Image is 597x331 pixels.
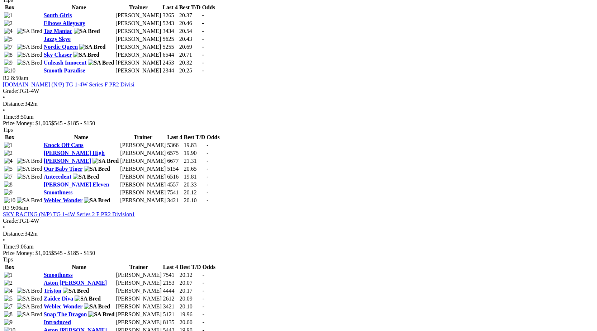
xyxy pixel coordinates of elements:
[184,181,206,188] td: 20.33
[51,120,95,126] span: $545 - $185 - $150
[202,4,215,11] th: Odds
[184,189,206,196] td: 20.12
[3,218,19,224] span: Grade:
[43,264,115,271] th: Name
[3,120,594,127] div: Prize Money: $1,005
[17,174,42,180] img: SA Bred
[4,272,13,278] img: 1
[44,150,105,156] a: [PERSON_NAME] High
[4,181,13,188] img: 8
[3,114,594,120] div: 8:50am
[162,67,178,74] td: 2344
[3,237,5,243] span: •
[84,303,110,310] img: SA Bred
[17,197,42,204] img: SA Bred
[202,28,204,34] span: -
[162,36,178,43] td: 5625
[3,231,24,237] span: Distance:
[115,12,161,19] td: [PERSON_NAME]
[120,189,166,196] td: [PERSON_NAME]
[3,81,134,88] a: [DOMAIN_NAME] (N/P) TG 1-4W Series F PR2 Divisi
[4,44,13,50] img: 7
[179,51,201,58] td: 20.71
[179,271,202,279] td: 20.12
[4,28,13,34] img: 4
[207,181,208,188] span: -
[207,174,208,180] span: -
[167,150,183,157] td: 6575
[162,4,178,11] th: Last 4
[4,174,13,180] img: 7
[44,174,71,180] a: Antecedent
[115,59,161,66] td: [PERSON_NAME]
[3,218,594,224] div: TG1-4W
[3,224,5,230] span: •
[179,4,201,11] th: Best T/D
[120,142,166,149] td: [PERSON_NAME]
[120,134,166,141] th: Trainer
[44,303,82,309] a: Weblec Wonder
[93,158,119,164] img: SA Bred
[17,28,42,34] img: SA Bred
[3,256,13,263] span: Tips
[163,279,179,287] td: 2153
[115,51,161,58] td: [PERSON_NAME]
[17,60,42,66] img: SA Bred
[73,52,99,58] img: SA Bred
[17,52,42,58] img: SA Bred
[207,142,208,148] span: -
[179,59,201,66] td: 20.32
[44,181,109,188] a: [PERSON_NAME] Eleven
[4,166,13,172] img: 5
[184,197,206,204] td: 20.10
[202,44,204,50] span: -
[202,36,204,42] span: -
[206,134,220,141] th: Odds
[3,94,5,100] span: •
[17,166,42,172] img: SA Bred
[167,142,183,149] td: 5366
[4,67,15,74] img: 10
[4,52,13,58] img: 8
[202,12,204,18] span: -
[115,20,161,27] td: [PERSON_NAME]
[202,52,204,58] span: -
[202,280,204,286] span: -
[44,60,87,66] a: Unleash Innocent
[4,60,13,66] img: 9
[207,158,208,164] span: -
[44,197,82,203] a: Weblec Wonder
[17,288,42,294] img: SA Bred
[17,303,42,310] img: SA Bred
[167,189,183,196] td: 7541
[163,319,179,326] td: 8135
[120,197,166,204] td: [PERSON_NAME]
[207,197,208,203] span: -
[184,150,206,157] td: 19.90
[3,231,594,237] div: 342m
[44,36,71,42] a: Jazzy Skye
[184,165,206,172] td: 20.65
[44,311,87,317] a: Snap The Dragon
[202,264,215,271] th: Odds
[3,107,5,113] span: •
[44,44,78,50] a: Nordic Queen
[44,272,73,278] a: Smoothness
[167,181,183,188] td: 4557
[167,165,183,172] td: 5154
[202,272,204,278] span: -
[17,311,42,318] img: SA Bred
[17,44,42,50] img: SA Bred
[115,43,161,51] td: [PERSON_NAME]
[184,157,206,165] td: 21.31
[162,28,178,35] td: 3434
[179,279,202,287] td: 20.07
[115,287,162,294] td: [PERSON_NAME]
[79,44,105,50] img: SA Bred
[3,243,594,250] div: 9:06am
[11,75,28,81] span: 8:50am
[184,142,206,149] td: 19.83
[3,127,13,133] span: Tips
[4,288,13,294] img: 4
[115,28,161,35] td: [PERSON_NAME]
